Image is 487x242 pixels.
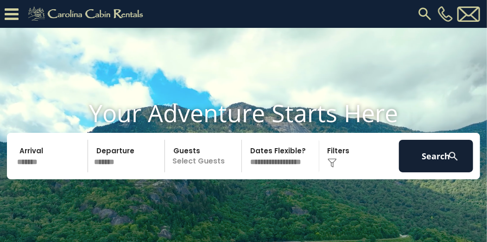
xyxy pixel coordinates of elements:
img: search-regular-white.png [448,150,459,162]
p: Select Guests [168,140,241,172]
img: filter--v1.png [328,158,337,168]
img: search-regular.svg [417,6,433,22]
a: [PHONE_NUMBER] [436,6,455,22]
button: Search [399,140,473,172]
h1: Your Adventure Starts Here [7,98,480,127]
img: Khaki-logo.png [23,5,151,23]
